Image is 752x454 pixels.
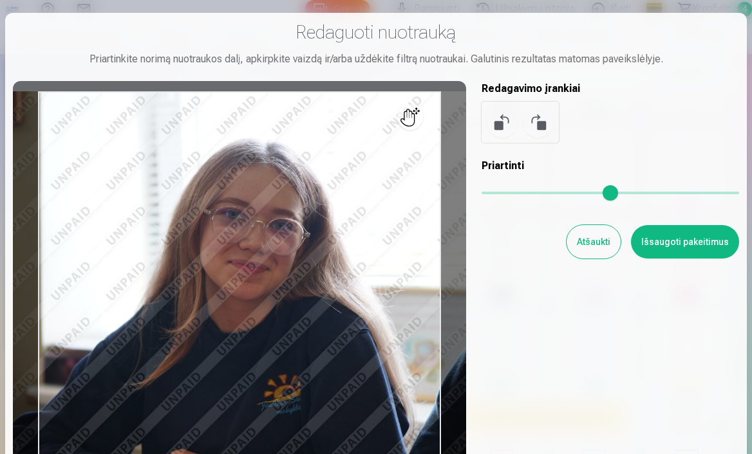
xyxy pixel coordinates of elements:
button: Atšaukti [567,225,621,259]
h5: Redagavimo įrankiai [482,81,739,96]
button: Išsaugoti pakeitimus [631,225,739,259]
h3: Redaguoti nuotrauką [13,21,739,44]
h5: Priartinti [482,158,739,174]
div: Priartinkite norimą nuotraukos dalį, apkirpkite vaizdą ir/arba uždėkite filtrą nuotraukai. Galuti... [13,51,739,67]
